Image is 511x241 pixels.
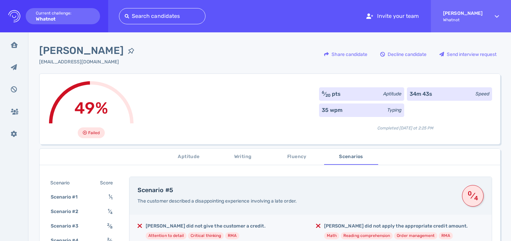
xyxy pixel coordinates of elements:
span: ⁄ [108,194,113,200]
div: 34m 43s [410,90,432,98]
span: [PERSON_NAME] [39,43,124,58]
span: Whatnot [443,18,483,22]
sub: 4 [473,198,479,199]
sub: 1 [111,196,113,201]
span: Scenarios [328,153,374,161]
li: Critical thinking [188,232,224,239]
sup: 1 [108,193,110,198]
button: Decline candidate [376,46,430,62]
div: Aptitude [383,90,401,97]
div: Scenario #1 [49,192,86,202]
h5: [PERSON_NAME] did not give the customer a credit. [146,223,265,230]
div: ⁄ pts [322,90,341,98]
span: ⁄ [107,223,113,229]
h4: Scenario #5 [138,187,454,194]
sup: 1 [108,208,109,212]
div: Decline candidate [377,47,430,62]
span: ⁄ [467,190,479,202]
span: The customer described a disappointing experience involving a late order. [138,198,297,204]
li: Order management [394,232,437,239]
li: RMA [225,232,239,239]
li: Reading comprehension [341,232,393,239]
button: Share candidate [320,46,371,62]
div: Score [99,178,117,188]
sub: 20 [325,93,331,98]
span: ⁄ [108,209,113,214]
div: Scenario #3 [49,221,87,231]
li: Attention to detail [146,232,187,239]
li: Math [324,232,339,239]
sup: 2 [107,222,109,227]
div: Completed [DATE] at 2:25 PM [319,120,492,131]
span: Fluency [274,153,320,161]
button: Send interview request [436,46,500,62]
div: Share candidate [321,47,371,62]
sup: 6 [322,90,324,95]
span: Writing [220,153,266,161]
li: RMA [439,232,453,239]
div: Typing [387,107,401,114]
div: Scenario [49,178,78,188]
span: Failed [88,129,100,137]
div: Click to copy the email address [39,58,139,65]
h5: [PERSON_NAME] did not apply the appropriate credit amount. [324,223,468,230]
div: Scenario #2 [49,207,87,216]
sup: 0 [467,193,472,194]
div: Send interview request [436,47,500,62]
div: Speed [476,90,489,97]
sub: 4 [110,211,113,215]
sub: 8 [110,225,113,230]
strong: [PERSON_NAME] [443,10,483,16]
span: Aptitude [166,153,212,161]
div: 35 wpm [322,106,342,114]
span: 49% [74,98,108,118]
